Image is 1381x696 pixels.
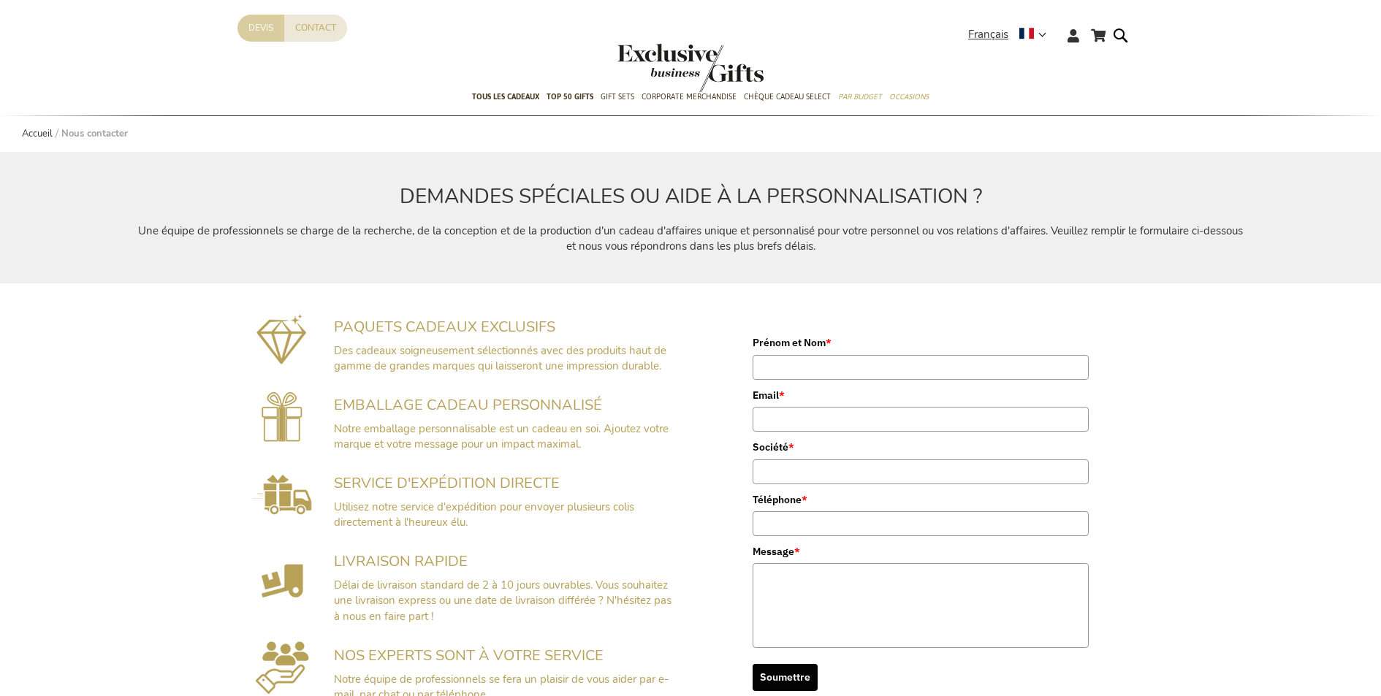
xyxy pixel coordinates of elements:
span: Chèque Cadeau Select [744,89,831,104]
label: Prénom et Nom [753,334,1089,351]
span: NOS EXPERTS SONT À VOTRE SERVICE [334,646,604,665]
span: Occasions [889,89,929,104]
span: EMBALLAGE CADEAU PERSONNALISÉ [334,395,602,415]
button: Soumettre [753,664,818,691]
a: Chèque Cadeau Select [744,80,831,116]
span: Français [968,26,1008,43]
label: Email [753,387,1089,403]
span: Délai de livraison standard de 2 à 10 jours ouvrables. Vous souhaitez une livraison express ou un... [334,578,672,624]
a: TOP 50 Gifts [547,80,593,116]
span: LIVRAISON RAPIDE [334,551,468,571]
a: Tous Les Cadeaux [472,80,539,116]
img: Exclusive Business gifts logo [617,44,764,92]
img: Rechtstreekse Verzendservice [252,475,312,515]
a: Accueil [22,127,53,140]
p: Une équipe de professionnels se charge de la recherche, de la conception et de la production d'un... [138,223,1243,255]
span: Des cadeaux soigneusement sélectionnés avec des produits haut de gamme de grandes marques qui lai... [334,343,666,373]
label: Société [753,439,1089,455]
a: Par budget [838,80,882,116]
a: store logo [617,44,690,92]
a: Gift Sets [601,80,634,116]
strong: Nous contacter [61,127,128,140]
a: Contact [284,15,347,42]
label: Message [753,543,1089,559]
span: Par budget [838,89,882,104]
img: Gepersonaliseerde cadeauverpakking voorzien van uw branding [262,391,303,442]
span: Utilisez notre service d'expédition pour envoyer plusieurs colis directement à l'heureux élu. [334,500,634,529]
span: Tous Les Cadeaux [472,89,539,104]
span: PAQUETS CADEAUX EXCLUSIFS [334,317,555,337]
label: Téléphone [753,492,1089,508]
img: Exclusieve geschenkpakketten mét impact [256,313,307,364]
span: TOP 50 Gifts [547,89,593,104]
a: Devis [237,15,284,42]
span: Gift Sets [601,89,634,104]
a: Direct Shipping Service [252,504,312,519]
h2: DEMANDES SPÉCIALES OU AIDE À LA PERSONNALISATION ? [138,186,1243,208]
span: SERVICE D'EXPÉDITION DIRECTE [334,473,560,493]
a: Occasions [889,80,929,116]
span: Notre emballage personnalisable est un cadeau en soi. Ajoutez votre marque et votre message pour ... [334,421,669,451]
